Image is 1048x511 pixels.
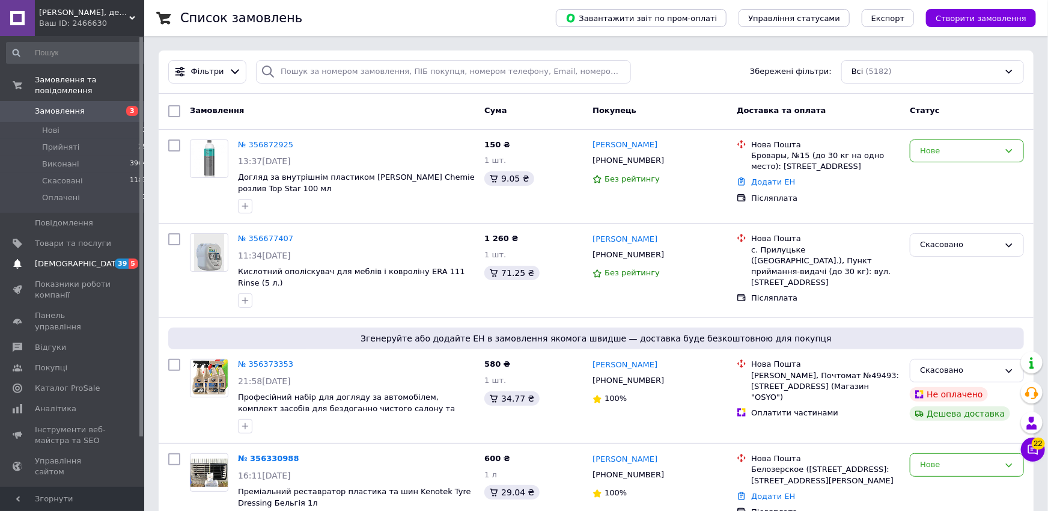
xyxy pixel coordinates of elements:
[35,106,85,117] span: Замовлення
[565,13,717,23] span: Завантажити звіт по пром-оплаті
[35,363,67,373] span: Покупці
[751,293,900,304] div: Післяплата
[751,245,900,289] div: с. Прилуцьке ([GEOGRAPHIC_DATA].), Пункт приймання-видачі (до 30 кг): вул. [STREET_ADDRESS]
[42,192,80,203] span: Оплачені
[238,487,471,507] a: Преміальний реставратор пластика та шин Kenotek Tyre Dressing Бельгія 1л
[484,156,506,165] span: 1 шт.
[129,259,138,269] span: 5
[238,454,299,463] a: № 356330988
[190,459,228,487] img: Фото товару
[39,18,144,29] div: Ваш ID: 2466630
[926,9,1036,27] button: Створити замовлення
[593,234,657,245] a: [PERSON_NAME]
[484,106,507,115] span: Cума
[35,403,76,414] span: Аналітика
[238,393,455,424] a: Професійний набір для догляду за автомобілем, комплект засобів для бездоганно чистого салону та б...
[871,14,905,23] span: Експорт
[35,218,93,228] span: Повідомлення
[238,471,291,480] span: 16:11[DATE]
[484,171,534,186] div: 9.05 ₴
[35,342,66,353] span: Відгуки
[556,9,727,27] button: Завантажити звіт по пром-оплаті
[590,153,666,168] div: [PHONE_NUMBER]
[238,173,475,193] a: Догляд за внутрішнім пластиком [PERSON_NAME] Chemie розлив Top Star 100 мл
[851,66,864,78] span: Всі
[920,145,999,158] div: Нове
[42,142,79,153] span: Прийняті
[751,233,900,244] div: Нова Пошта
[39,7,129,18] span: Маркет клінінгу, детейлінгу, автомийки
[194,234,224,271] img: Фото товару
[190,139,228,178] a: Фото товару
[484,266,539,280] div: 71.25 ₴
[737,106,826,115] span: Доставка та оплата
[590,373,666,388] div: [PHONE_NUMBER]
[138,142,147,153] span: 29
[751,492,795,501] a: Додати ЕН
[190,233,228,272] a: Фото товару
[751,464,900,486] div: Белозерское ([STREET_ADDRESS]: [STREET_ADDRESS][PERSON_NAME]
[751,177,795,186] a: Додати ЕН
[190,453,228,492] a: Фото товару
[484,250,506,259] span: 1 шт.
[484,360,510,369] span: 580 ₴
[35,456,111,477] span: Управління сайтом
[238,251,291,260] span: 11:34[DATE]
[35,310,111,332] span: Панель управління
[191,66,224,78] span: Фільтри
[256,60,631,84] input: Пошук за номером замовлення, ПІБ покупця, номером телефону, Email, номером накладної
[484,234,518,243] span: 1 260 ₴
[130,176,147,186] span: 1183
[238,156,291,166] span: 13:37[DATE]
[862,9,915,27] button: Експорт
[751,370,900,403] div: [PERSON_NAME], Почтомат №49493: [STREET_ADDRESS] (Магазин "OSYO")
[751,139,900,150] div: Нова Пошта
[593,454,657,465] a: [PERSON_NAME]
[751,453,900,464] div: Нова Пошта
[238,267,465,287] a: Кислотний ополіскувач для меблів і ковроліну ERA 111 Rinse (5 л.)
[748,14,840,23] span: Управління статусами
[238,376,291,386] span: 21:58[DATE]
[35,424,111,446] span: Інструменти веб-майстра та SEO
[35,279,111,301] span: Показники роботи компанії
[35,383,100,394] span: Каталог ProSale
[484,470,497,479] span: 1 л
[238,234,293,243] a: № 356677407
[35,238,111,249] span: Товари та послуги
[484,485,539,500] div: 29.04 ₴
[190,106,244,115] span: Замовлення
[920,239,999,251] div: Скасовано
[238,140,293,149] a: № 356872925
[173,332,1019,344] span: Згенеруйте або додайте ЕН в замовлення якомога швидше — доставка буде безкоштовною для покупця
[190,360,228,397] img: Фото товару
[484,391,539,406] div: 34.77 ₴
[190,140,228,177] img: Фото товару
[751,150,900,172] div: Бровары, №15 (до 30 кг на одно место): [STREET_ADDRESS]
[910,106,940,115] span: Статус
[42,125,59,136] span: Нові
[180,11,302,25] h1: Список замовлень
[6,42,148,64] input: Пошук
[751,408,900,418] div: Оплатити частинами
[190,359,228,397] a: Фото товару
[936,14,1026,23] span: Створити замовлення
[593,360,657,371] a: [PERSON_NAME]
[910,406,1010,421] div: Дешева доставка
[910,387,987,402] div: Не оплачено
[42,159,79,170] span: Виконані
[238,360,293,369] a: № 356373353
[42,176,83,186] span: Скасовані
[484,376,506,385] span: 1 шт.
[590,467,666,483] div: [PHONE_NUMBER]
[751,193,900,204] div: Післяплата
[605,394,627,403] span: 100%
[484,140,510,149] span: 150 ₴
[115,259,129,269] span: 39
[593,139,657,151] a: [PERSON_NAME]
[750,66,832,78] span: Збережені фільтри:
[739,9,850,27] button: Управління статусами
